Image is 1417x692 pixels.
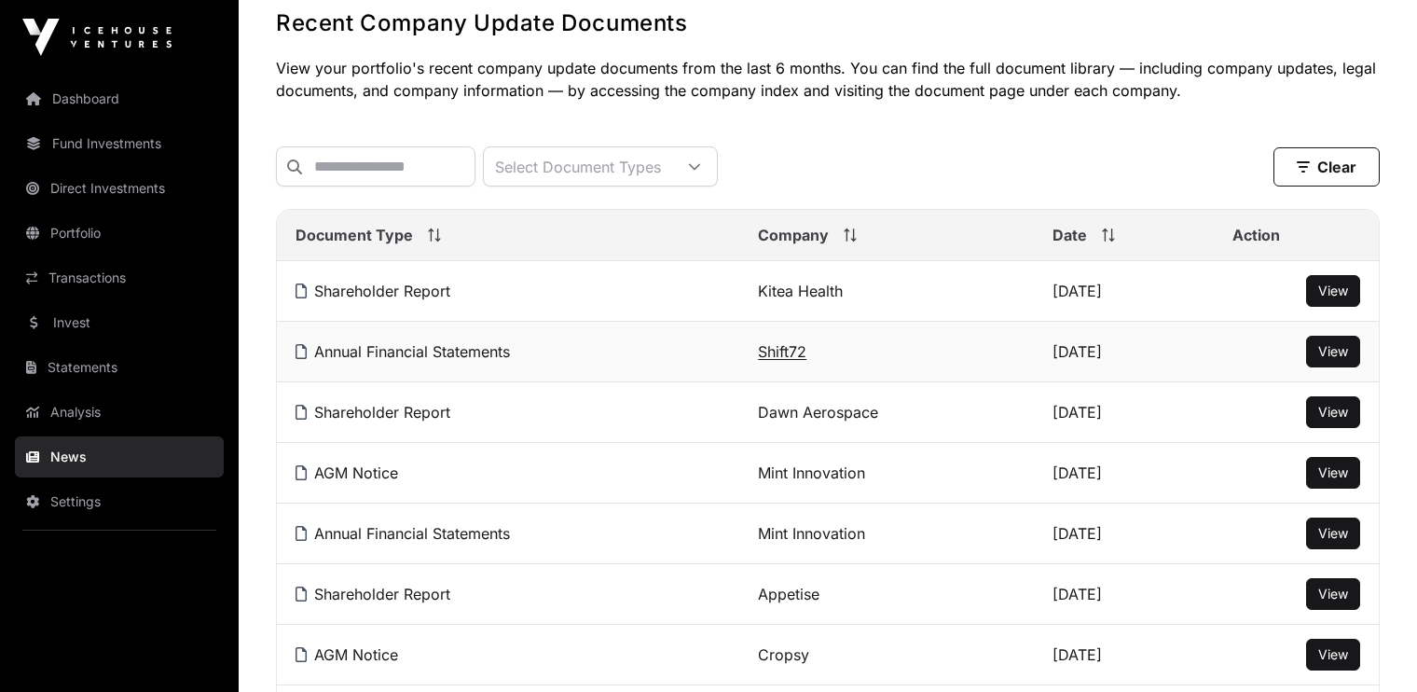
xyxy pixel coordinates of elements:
button: View [1306,518,1360,549]
a: Direct Investments [15,168,224,209]
td: [DATE] [1034,564,1214,625]
button: View [1306,578,1360,610]
span: View [1318,343,1348,359]
button: View [1306,639,1360,671]
iframe: Chat Widget [1324,602,1417,692]
a: View [1318,524,1348,543]
span: View [1318,586,1348,602]
span: Date [1052,224,1087,246]
span: View [1318,404,1348,420]
td: [DATE] [1034,382,1214,443]
a: Dawn Aerospace [758,403,878,422]
a: View [1318,464,1348,482]
a: Annual Financial Statements [296,524,510,543]
a: View [1318,403,1348,422]
a: Dashboard [15,78,224,119]
a: Transactions [15,257,224,298]
button: View [1306,396,1360,428]
a: Invest [15,302,224,343]
p: View your portfolio's recent company update documents from the last 6 months. You can find the fu... [276,57,1380,102]
a: View [1318,585,1348,603]
div: Select Document Types [484,147,672,186]
a: Shareholder Report [296,403,450,422]
a: News [15,436,224,477]
a: Kitea Health [758,282,843,300]
a: Analysis [15,392,224,433]
a: Shareholder Report [296,282,450,300]
a: View [1318,645,1348,664]
a: View [1318,282,1348,300]
button: View [1306,275,1360,307]
a: Appetise [758,585,819,603]
td: [DATE] [1034,625,1214,685]
a: View [1318,342,1348,361]
a: AGM Notice [296,645,398,664]
img: Icehouse Ventures Logo [22,19,172,56]
a: Portfolio [15,213,224,254]
a: Annual Financial Statements [296,342,510,361]
a: Cropsy [758,645,809,664]
span: Action [1232,224,1280,246]
a: Mint Innovation [758,464,865,482]
h1: Recent Company Update Documents [276,8,1380,38]
td: [DATE] [1034,443,1214,504]
button: View [1306,336,1360,367]
a: Shareholder Report [296,585,450,603]
a: AGM Notice [296,464,398,482]
a: Fund Investments [15,123,224,164]
a: Shift72 [758,342,806,361]
span: View [1318,464,1348,480]
span: View [1318,646,1348,662]
button: Clear [1273,147,1380,187]
td: [DATE] [1034,261,1214,322]
button: View [1306,457,1360,489]
a: Statements [15,347,224,388]
a: Mint Innovation [758,524,865,543]
td: [DATE] [1034,504,1214,564]
span: View [1318,283,1348,298]
span: View [1318,525,1348,541]
td: [DATE] [1034,322,1214,382]
a: Settings [15,481,224,522]
span: Company [758,224,829,246]
span: Document Type [296,224,413,246]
